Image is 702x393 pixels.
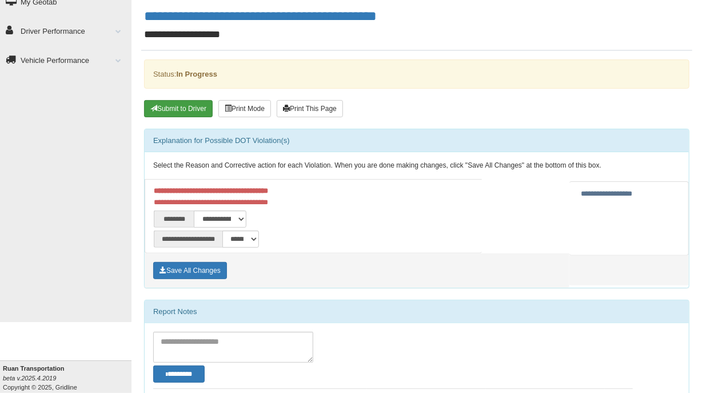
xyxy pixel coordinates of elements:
strong: In Progress [176,70,217,78]
div: Report Notes [145,300,689,323]
b: Ruan Transportation [3,365,65,372]
button: Print Mode [218,100,271,117]
div: Copyright © 2025, Gridline [3,364,131,392]
div: Select the Reason and Corrective action for each Violation. When you are done making changes, cli... [145,152,689,180]
button: Change Filter Options [153,366,205,383]
button: Print This Page [277,100,343,117]
div: Status: [144,59,689,89]
button: Submit To Driver [144,100,213,117]
button: Save [153,262,227,279]
i: beta v.2025.4.2019 [3,375,56,382]
div: Explanation for Possible DOT Violation(s) [145,129,689,152]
